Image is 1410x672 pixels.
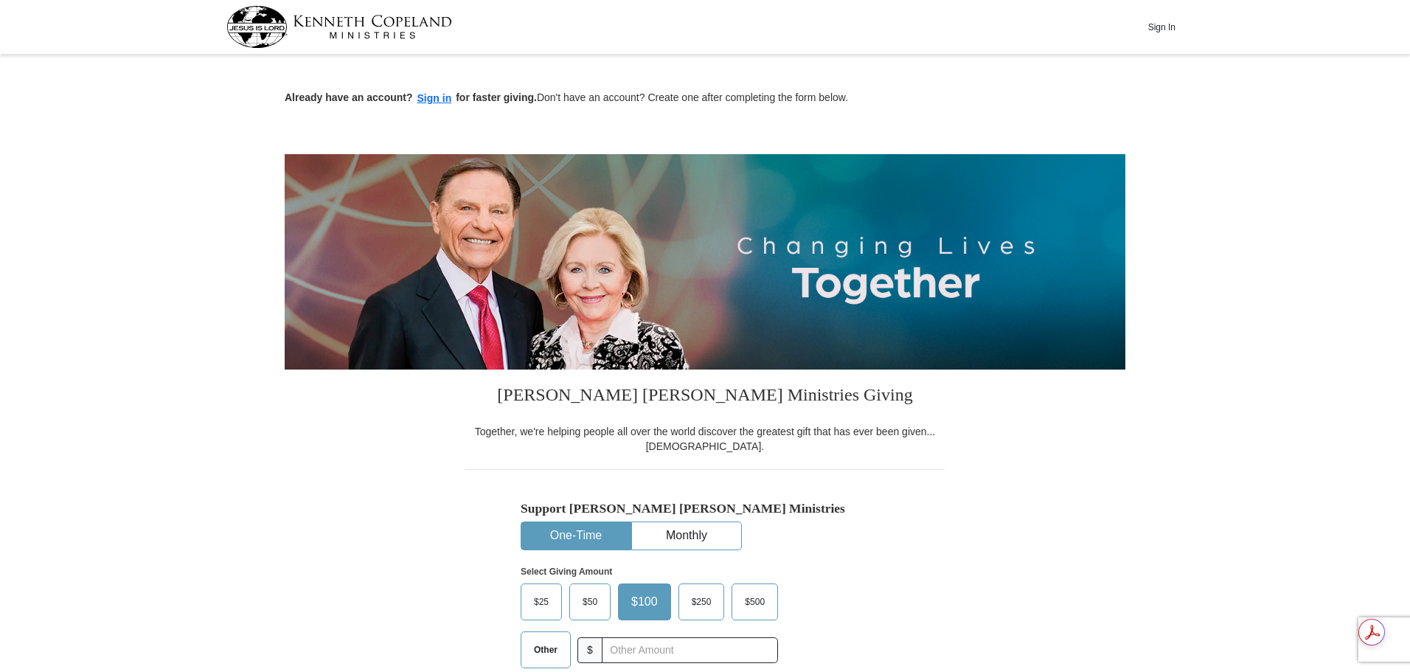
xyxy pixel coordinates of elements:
button: Sign in [413,90,456,107]
h5: Support [PERSON_NAME] [PERSON_NAME] Ministries [521,501,889,516]
p: Don't have an account? Create one after completing the form below. [285,90,1125,107]
span: $50 [575,591,605,613]
span: $ [577,637,602,663]
button: Sign In [1139,15,1184,38]
h3: [PERSON_NAME] [PERSON_NAME] Ministries Giving [465,370,945,424]
span: Other [527,639,565,661]
button: One-Time [521,522,631,550]
input: Other Amount [602,637,778,663]
button: Monthly [632,522,741,550]
span: $500 [737,591,772,613]
strong: Select Giving Amount [521,567,612,577]
span: $250 [684,591,719,613]
strong: Already have an account? for faster giving. [285,91,537,103]
span: $100 [624,591,665,613]
div: Together, we're helping people all over the world discover the greatest gift that has ever been g... [465,424,945,454]
span: $25 [527,591,556,613]
img: kcm-header-logo.svg [226,6,452,48]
